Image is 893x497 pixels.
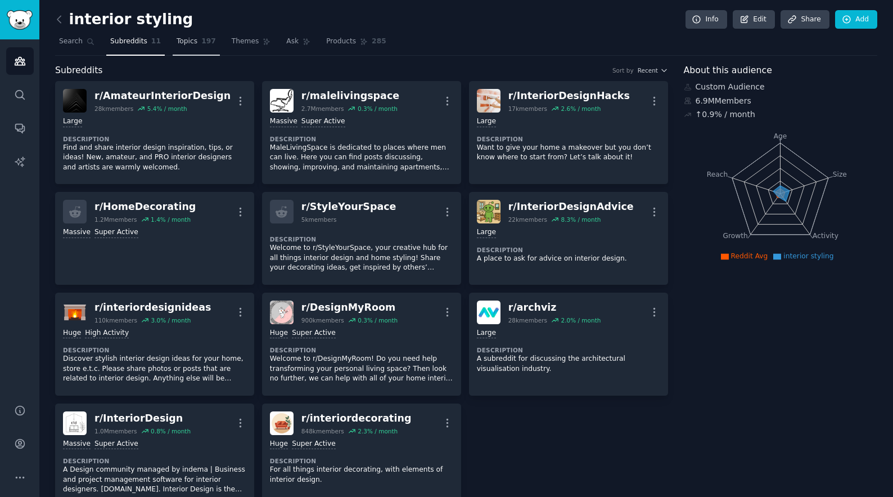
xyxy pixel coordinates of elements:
[110,37,147,47] span: Subreddits
[270,89,294,113] img: malelivingspace
[201,37,216,47] span: 197
[561,216,601,223] div: 8.3 % / month
[477,200,500,223] img: InteriorDesignAdvice
[94,411,191,426] div: r/ InteriorDesign
[783,252,833,260] span: interior styling
[7,10,33,30] img: GummySearch logo
[773,132,787,140] tspan: Age
[177,37,197,47] span: Topics
[106,33,165,56] a: Subreddits11
[684,81,878,93] div: Custom Audience
[469,81,668,184] a: InteriorDesignHacksr/InteriorDesignHacks17kmembers2.6% / monthLargeDescriptionWant to give your h...
[59,37,83,47] span: Search
[63,354,246,384] p: Discover stylish interior design ideas for your home, store e.t.c. Please share photos or posts t...
[262,293,461,396] a: DesignMyRoomr/DesignMyRoom900kmembers0.3% / monthHugeSuper ActiveDescriptionWelcome to r/DesignMy...
[292,439,336,450] div: Super Active
[508,301,601,315] div: r/ archviz
[477,227,496,238] div: Large
[94,301,211,315] div: r/ interiordesignideas
[94,216,137,223] div: 1.2M members
[638,66,658,74] span: Recent
[685,10,727,29] a: Info
[612,66,634,74] div: Sort by
[301,216,337,223] div: 5k members
[55,81,254,184] a: AmateurInteriorDesignr/AmateurInteriorDesign28kmembers5.4% / monthLargeDescriptionFind and share ...
[63,117,82,127] div: Large
[469,192,668,285] a: InteriorDesignAdvicer/InteriorDesignAdvice22kmembers8.3% / monthLargeDescriptionA place to ask fo...
[301,301,398,315] div: r/ DesignMyRoom
[706,170,728,178] tspan: Reach
[733,10,775,29] a: Edit
[835,10,877,29] a: Add
[477,254,660,264] p: A place to ask for advice on interior design.
[638,66,668,74] button: Recent
[228,33,275,56] a: Themes
[63,135,246,143] dt: Description
[63,411,87,435] img: InteriorDesign
[232,37,259,47] span: Themes
[358,105,398,113] div: 0.3 % / month
[270,117,297,127] div: Massive
[85,328,129,339] div: High Activity
[561,316,601,324] div: 2.0 % / month
[270,346,453,354] dt: Description
[63,439,91,450] div: Massive
[94,105,133,113] div: 28k members
[147,105,187,113] div: 5.4 % / month
[55,11,193,29] h2: interior styling
[151,37,161,47] span: 11
[270,457,453,465] dt: Description
[301,117,345,127] div: Super Active
[55,64,103,78] span: Subreddits
[477,89,500,113] img: InteriorDesignHacks
[55,192,254,285] a: r/HomeDecorating1.2Mmembers1.4% / monthMassiveSuper Active
[94,200,196,214] div: r/ HomeDecorating
[94,227,138,238] div: Super Active
[684,64,772,78] span: About this audience
[270,135,453,143] dt: Description
[270,465,453,485] p: For all things interior decorating, with elements of interior design.
[561,105,601,113] div: 2.6 % / month
[55,33,98,56] a: Search
[508,200,634,214] div: r/ InteriorDesignAdvice
[358,316,398,324] div: 0.3 % / month
[358,427,398,435] div: 2.3 % / month
[63,457,246,465] dt: Description
[270,143,453,173] p: MaleLivingSpace is dedicated to places where men can live. Here you can find posts discussing, sh...
[477,246,660,254] dt: Description
[262,192,461,285] a: r/StyleYourSpace5kmembersDescriptionWelcome to r/StyleYourSpace, your creative hub for all things...
[63,143,246,173] p: Find and share interior design inspiration, tips, or ideas! New, amateur, and PRO interior design...
[270,411,294,435] img: interiordecorating
[684,95,878,107] div: 6.9M Members
[477,354,660,374] p: A subreddit for discussing the architectural visualisation industry.
[55,293,254,396] a: interiordesignideasr/interiordesignideas110kmembers3.0% / monthHugeHigh ActivityDescriptionDiscov...
[832,170,846,178] tspan: Size
[63,328,81,339] div: Huge
[94,316,137,324] div: 110k members
[731,252,768,260] span: Reddit Avg
[270,301,294,324] img: DesignMyRoom
[270,328,288,339] div: Huge
[301,316,344,324] div: 900k members
[94,89,231,103] div: r/ AmateurInteriorDesign
[723,232,747,240] tspan: Growth
[477,135,660,143] dt: Description
[301,200,396,214] div: r/ StyleYourSpace
[469,293,668,396] a: archvizr/archviz28kmembers2.0% / monthLargeDescriptionA subreddit for discussing the architectura...
[322,33,390,56] a: Products285
[173,33,220,56] a: Topics197
[326,37,356,47] span: Products
[477,328,496,339] div: Large
[372,37,386,47] span: 285
[286,37,299,47] span: Ask
[151,316,191,324] div: 3.0 % / month
[477,301,500,324] img: archviz
[301,105,344,113] div: 2.7M members
[477,117,496,127] div: Large
[94,427,137,435] div: 1.0M members
[301,427,344,435] div: 848k members
[813,232,838,240] tspan: Activity
[63,465,246,495] p: A Design community managed by indema | Business and project management software for interior desi...
[270,235,453,243] dt: Description
[63,227,91,238] div: Massive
